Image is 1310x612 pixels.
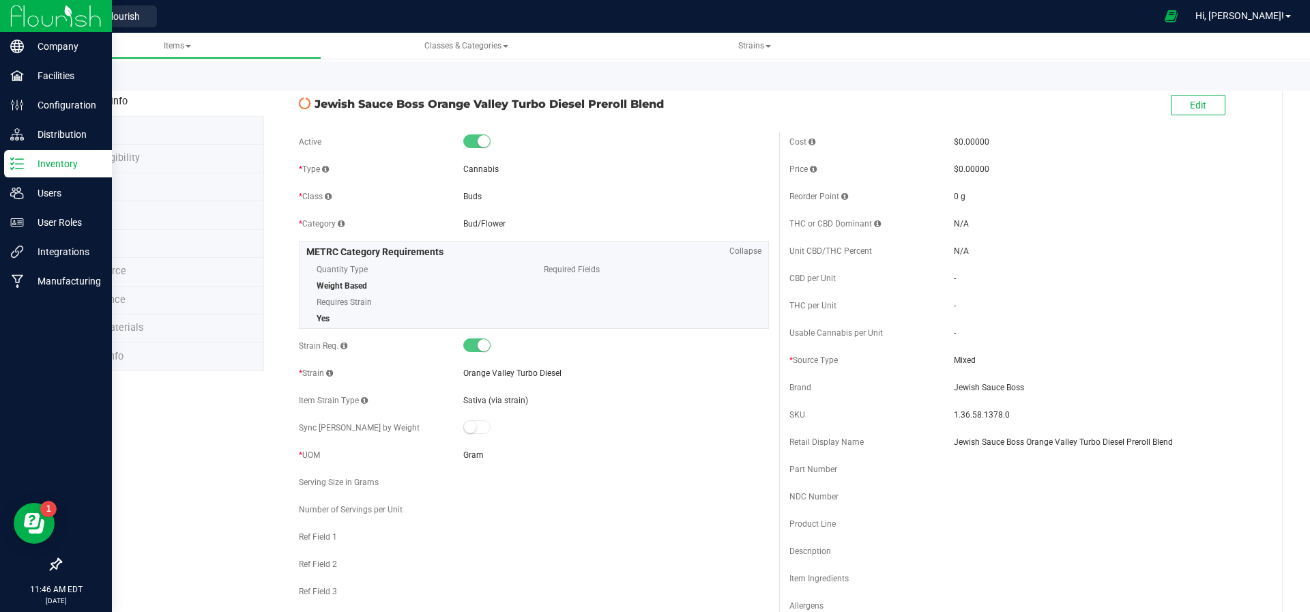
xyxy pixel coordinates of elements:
[164,41,191,50] span: Items
[306,246,443,257] span: METRC Category Requirements
[10,245,24,259] inline-svg: Integrations
[6,596,106,606] p: [DATE]
[317,259,524,280] span: Quantity Type
[24,156,106,172] p: Inventory
[789,383,811,392] span: Brand
[738,41,771,50] span: Strains
[424,41,508,50] span: Classes & Categories
[299,192,332,201] span: Class
[954,274,956,283] span: -
[10,69,24,83] inline-svg: Facilities
[299,505,403,514] span: Number of Servings per Unit
[299,164,329,174] span: Type
[299,532,337,542] span: Ref Field 1
[789,574,849,583] span: Item Ingredients
[729,245,761,257] span: Collapse
[299,137,321,147] span: Active
[24,185,106,201] p: Users
[954,137,989,147] span: $0.00000
[789,601,824,611] span: Allergens
[299,450,320,460] span: UOM
[40,501,57,517] iframe: Resource center unread badge
[954,164,989,174] span: $0.00000
[954,354,1260,366] span: Mixed
[789,274,836,283] span: CBD per Unit
[10,128,24,141] inline-svg: Distribution
[299,219,345,229] span: Category
[10,216,24,229] inline-svg: User Roles
[299,587,337,596] span: Ref Field 3
[954,328,956,338] span: -
[954,436,1260,448] span: Jewish Sauce Boss Orange Valley Turbo Diesel Preroll Blend
[317,281,367,291] span: Weight Based
[24,244,106,260] p: Integrations
[789,137,815,147] span: Cost
[24,68,106,84] p: Facilities
[789,246,872,256] span: Unit CBD/THC Percent
[954,301,956,310] span: -
[24,214,106,231] p: User Roles
[1195,10,1284,21] span: Hi, [PERSON_NAME]!
[789,219,881,229] span: THC or CBD Dominant
[463,396,528,405] span: Sativa (via strain)
[24,38,106,55] p: Company
[299,396,368,405] span: Item Strain Type
[463,368,562,378] span: Orange Valley Turbo Diesel
[954,409,1260,421] span: 1.36.58.1378.0
[789,164,817,174] span: Price
[24,126,106,143] p: Distribution
[954,381,1260,394] span: Jewish Sauce Boss
[1156,3,1187,29] span: Open Ecommerce Menu
[954,246,969,256] span: N/A
[789,410,805,420] span: SKU
[789,192,848,201] span: Reorder Point
[789,328,883,338] span: Usable Cannabis per Unit
[10,98,24,112] inline-svg: Configuration
[317,314,330,323] span: Yes
[24,273,106,289] p: Manufacturing
[6,583,106,596] p: 11:46 AM EDT
[544,259,751,280] span: Required Fields
[299,423,420,433] span: Sync [PERSON_NAME] by Weight
[14,503,55,544] iframe: Resource center
[315,96,769,112] span: Jewish Sauce Boss Orange Valley Turbo Diesel Preroll Blend
[1190,100,1206,111] span: Edit
[299,368,333,378] span: Strain
[789,547,831,556] span: Description
[789,437,864,447] span: Retail Display Name
[463,219,506,229] span: Bud/Flower
[463,164,499,174] span: Cannabis
[789,301,836,310] span: THC per Unit
[10,186,24,200] inline-svg: Users
[317,292,524,312] span: Requires Strain
[789,492,839,501] span: NDC Number
[10,40,24,53] inline-svg: Company
[24,97,106,113] p: Configuration
[299,559,337,569] span: Ref Field 2
[954,192,965,201] span: 0 g
[299,341,347,351] span: Strain Req.
[299,478,379,487] span: Serving Size in Grams
[789,465,837,474] span: Part Number
[299,96,311,111] span: Pending Sync
[789,355,838,365] span: Source Type
[10,274,24,288] inline-svg: Manufacturing
[954,219,969,229] span: N/A
[789,519,836,529] span: Product Line
[463,450,484,460] span: Gram
[1171,95,1225,115] button: Edit
[10,157,24,171] inline-svg: Inventory
[463,192,482,201] span: Buds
